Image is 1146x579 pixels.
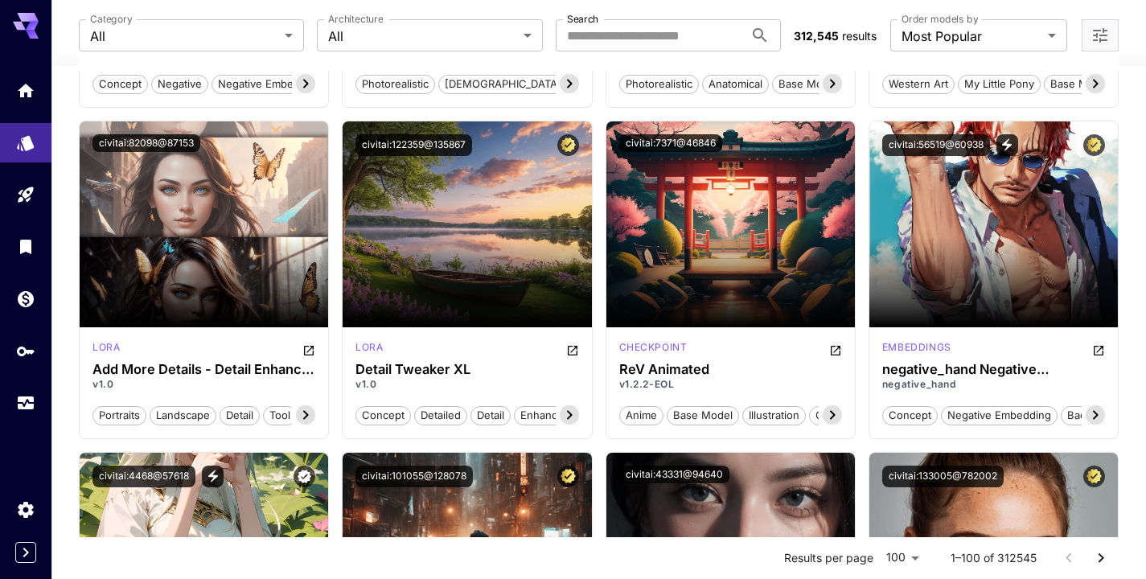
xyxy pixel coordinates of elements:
[93,76,147,92] span: concept
[702,73,769,94] button: anatomical
[150,408,216,424] span: landscape
[942,408,1057,424] span: negative embedding
[772,73,844,94] button: base model
[620,408,663,424] span: anime
[1083,134,1105,156] button: Certified Model – Vetted for best performance and includes a commercial license.
[92,73,148,94] button: concept
[438,73,568,94] button: [DEMOGRAPHIC_DATA]
[92,134,200,152] button: civitai:82098@87153
[958,73,1041,94] button: my little pony
[742,404,806,425] button: illustration
[883,76,954,92] span: western art
[1085,542,1117,574] button: Go to next page
[842,29,877,43] span: results
[1092,340,1105,359] button: Open in CivitAI
[150,404,216,425] button: landscape
[92,362,315,377] h3: Add More Details - Detail Enhancer / Tweaker (细节调整) LoRA
[16,393,35,413] div: Usage
[515,408,573,424] span: enhancer
[415,408,466,424] span: detailed
[557,134,579,156] button: Certified Model – Vetted for best performance and includes a commercial license.
[220,404,260,425] button: detail
[619,340,688,359] div: SD 1.5
[1044,73,1116,94] button: base model
[1061,404,1132,425] button: bad prompt
[784,550,873,566] p: Results per page
[882,466,1004,487] button: civitai:133005@782002
[619,404,663,425] button: anime
[1045,76,1115,92] span: base model
[439,76,567,92] span: [DEMOGRAPHIC_DATA]
[414,404,467,425] button: detailed
[202,466,224,487] button: View trigger words
[16,499,35,519] div: Settings
[619,73,699,94] button: photorealistic
[882,362,1105,377] div: negative_hand Negative Embedding
[902,27,1041,46] span: Most Popular
[619,134,722,152] button: civitai:7371@46846
[355,73,435,94] button: photorealistic
[92,377,315,392] p: v1.0
[15,542,36,563] button: Expand sidebar
[152,76,207,92] span: negative
[619,362,842,377] h3: ReV Animated
[619,340,688,355] p: checkpoint
[882,404,938,425] button: concept
[151,73,208,94] button: negative
[264,408,296,424] span: tool
[743,408,805,424] span: illustration
[773,76,844,92] span: base model
[883,408,937,424] span: concept
[294,466,315,487] button: Verified working
[567,12,598,26] label: Search
[355,404,411,425] button: concept
[557,466,579,487] button: Certified Model – Vetted for best performance and includes a commercial license.
[703,76,768,92] span: anatomical
[620,76,698,92] span: photorealistic
[220,408,259,424] span: detail
[882,340,951,355] p: embeddings
[882,73,955,94] button: western art
[514,404,574,425] button: enhancer
[1083,466,1105,487] button: Certified Model – Vetted for best performance and includes a commercial license.
[880,546,925,569] div: 100
[92,404,146,425] button: portraits
[809,404,862,425] button: cartoon
[92,340,120,359] div: SD 1.5
[810,408,861,424] span: cartoon
[16,80,35,101] div: Home
[355,362,578,377] h3: Detail Tweaker XL
[355,340,383,359] div: SDXL 1.0
[356,408,410,424] span: concept
[619,377,842,392] p: v1.2.2-EOL
[882,340,951,359] div: SD 1.5
[355,134,472,156] button: civitai:122359@135867
[902,12,978,26] label: Order models by
[1062,408,1131,424] span: bad prompt
[212,73,328,94] button: negative embedding
[882,377,1105,392] p: negative_hand
[471,408,510,424] span: detail
[667,408,738,424] span: base model
[996,134,1018,156] button: View trigger words
[667,404,739,425] button: base model
[16,129,35,149] div: Models
[951,550,1037,566] p: 1–100 of 312545
[90,12,133,26] label: Category
[212,76,327,92] span: negative embedding
[263,404,297,425] button: tool
[16,185,35,205] div: Playground
[829,340,842,359] button: Open in CivitAI
[16,236,35,257] div: Library
[959,76,1040,92] span: my little pony
[1091,26,1110,46] button: Open more filters
[328,12,383,26] label: Architecture
[941,404,1058,425] button: negative embedding
[566,340,579,359] button: Open in CivitAI
[92,466,195,487] button: civitai:4468@57618
[16,289,35,309] div: Wallet
[302,340,315,359] button: Open in CivitAI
